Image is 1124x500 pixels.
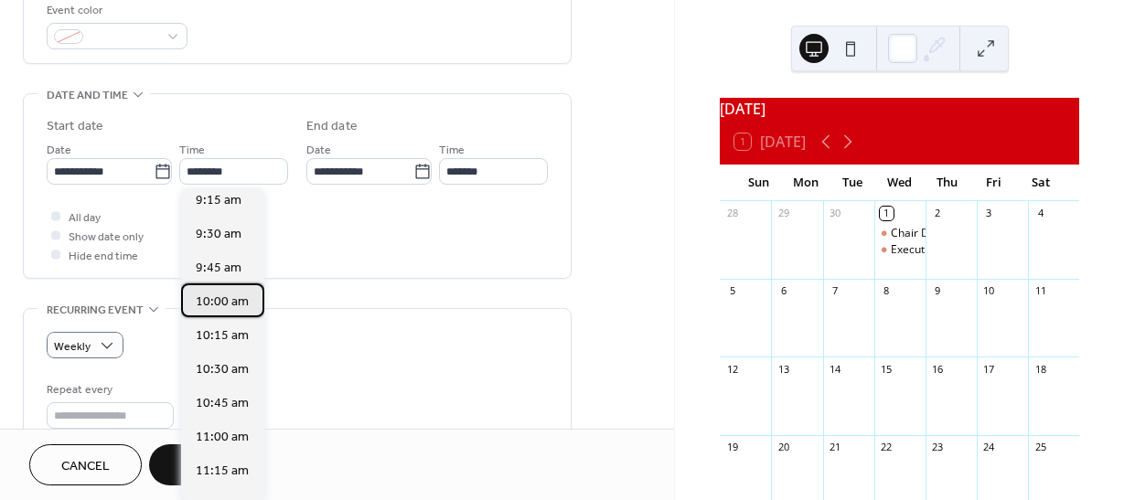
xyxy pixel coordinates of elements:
div: 16 [931,362,945,376]
span: Date and time [47,86,128,105]
div: 6 [776,284,790,298]
div: End date [306,117,358,136]
div: 22 [880,441,894,454]
span: 10:15 am [196,326,249,346]
span: Time [439,141,465,160]
div: Start date [47,117,103,136]
span: 10:30 am [196,360,249,379]
span: 9:15 am [196,191,241,210]
div: 20 [776,441,790,454]
span: Date [47,141,71,160]
span: Hide end time [69,247,138,266]
div: 28 [725,207,739,220]
span: Recurring event [47,301,144,320]
span: Date [306,141,331,160]
div: 7 [829,284,842,298]
div: Sun [734,165,782,201]
div: 18 [1033,362,1047,376]
div: Executive Meeting [891,242,984,258]
div: 12 [725,362,739,376]
span: 10:00 am [196,293,249,312]
div: 25 [1033,441,1047,454]
span: 9:45 am [196,259,241,278]
div: 3 [982,207,996,220]
div: Fri [970,165,1018,201]
span: Show date only [69,228,144,247]
div: Repeat every [47,380,170,399]
div: Chair Dance Yoga [874,226,926,241]
span: All day [69,208,101,228]
div: 24 [982,441,996,454]
button: Cancel [29,444,142,485]
div: 10 [982,284,996,298]
button: Save [149,444,243,485]
div: 8 [880,284,894,298]
div: 5 [725,284,739,298]
div: 15 [880,362,894,376]
div: 1 [880,207,894,220]
span: Weekly [54,336,91,357]
div: Tue [829,165,876,201]
div: Executive Meeting [874,242,926,258]
div: 29 [776,207,790,220]
div: Wed [876,165,924,201]
div: 23 [931,441,945,454]
div: 4 [1033,207,1047,220]
div: 11 [1033,284,1047,298]
div: 14 [829,362,842,376]
div: 9 [931,284,945,298]
span: Cancel [61,457,110,476]
div: Chair Dance Yoga [891,226,982,241]
span: 11:00 am [196,428,249,447]
div: [DATE] [720,98,1079,120]
div: 17 [982,362,996,376]
span: 10:45 am [196,394,249,413]
span: 9:30 am [196,225,241,244]
div: 19 [725,441,739,454]
div: 30 [829,207,842,220]
div: Sat [1017,165,1065,201]
span: Time [179,141,205,160]
div: 2 [931,207,945,220]
div: 21 [829,441,842,454]
div: 13 [776,362,790,376]
div: Mon [782,165,830,201]
span: 11:15 am [196,462,249,481]
div: Event color [47,1,184,20]
div: Thu [923,165,970,201]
